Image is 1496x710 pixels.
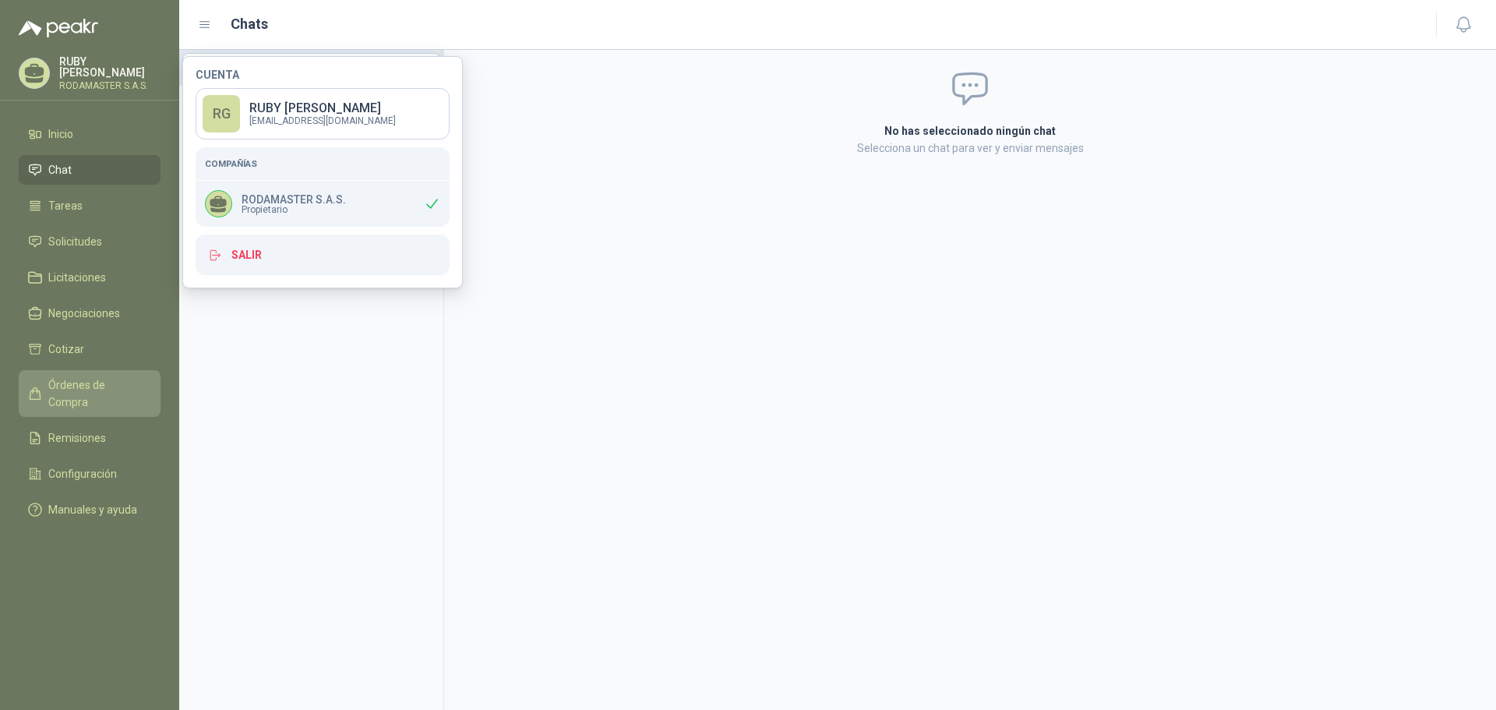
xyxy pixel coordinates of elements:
div: RG [203,95,240,132]
button: Salir [196,235,450,275]
a: Manuales y ayuda [19,495,161,525]
a: Solicitudes [19,227,161,256]
span: Cotizar [48,341,84,358]
h1: Chats [231,13,268,35]
a: Cotizar [19,334,161,364]
p: [EMAIL_ADDRESS][DOMAIN_NAME] [249,116,396,125]
a: Inicio [19,119,161,149]
a: Tareas [19,191,161,221]
a: RGRUBY [PERSON_NAME][EMAIL_ADDRESS][DOMAIN_NAME] [196,88,450,140]
h2: No has seleccionado ningún chat [698,122,1242,140]
span: Chat [48,161,72,178]
a: Licitaciones [19,263,161,292]
h4: Cuenta [196,69,450,80]
p: Selecciona un chat para ver y enviar mensajes [698,140,1242,157]
span: Manuales y ayuda [48,501,137,518]
a: Negociaciones [19,298,161,328]
span: Órdenes de Compra [48,376,146,411]
span: Licitaciones [48,269,106,286]
a: Órdenes de Compra [19,370,161,417]
span: Remisiones [48,429,106,447]
p: RUBY [PERSON_NAME] [59,56,161,78]
span: Configuración [48,465,117,482]
div: RODAMASTER S.A.S.Propietario [196,181,450,227]
p: RODAMASTER S.A.S. [59,81,161,90]
img: Logo peakr [19,19,98,37]
span: Tareas [48,197,83,214]
a: Chat [19,155,161,185]
span: Solicitudes [48,233,102,250]
a: Remisiones [19,423,161,453]
span: Negociaciones [48,305,120,322]
span: Propietario [242,205,346,214]
span: Inicio [48,125,73,143]
p: RUBY [PERSON_NAME] [249,102,396,115]
h5: Compañías [205,157,440,171]
a: Configuración [19,459,161,489]
p: RODAMASTER S.A.S. [242,194,346,205]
